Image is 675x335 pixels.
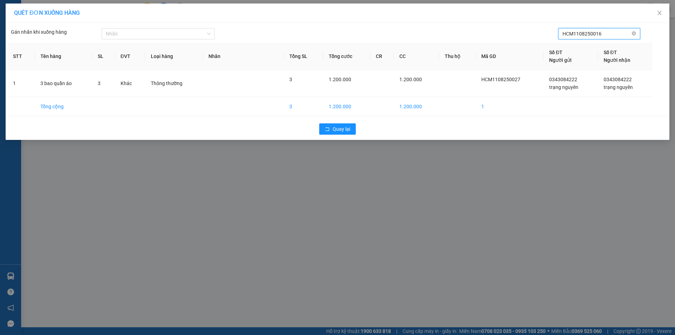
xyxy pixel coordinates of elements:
span: close-circle [632,31,636,37]
td: Thông thường [145,70,203,97]
th: STT [7,43,35,70]
button: Close [650,4,669,23]
th: Tên hàng [35,43,92,70]
input: Nhập mã ĐH [562,30,631,38]
span: 1.200.000 [329,77,351,82]
th: Mã GD [476,43,544,70]
th: Tổng cước [323,43,370,70]
span: Người nhận [604,57,630,63]
td: 3 bao quần áo [35,70,92,97]
th: Nhãn [203,43,284,70]
span: Quay lại [333,125,350,133]
span: close [657,10,662,16]
span: Số ĐT [549,50,562,55]
td: 1 [476,97,544,116]
span: trạng nguyên [549,84,578,90]
span: 1.200.000 [399,77,422,82]
th: CR [370,43,394,70]
span: Người gửi [549,57,572,63]
th: Tổng SL [284,43,323,70]
td: 1.200.000 [323,97,370,116]
span: QUÉT ĐƠN XUỐNG HÀNG [14,9,80,16]
th: ĐVT [115,43,145,70]
span: Số ĐT [604,50,617,55]
td: 1.200.000 [394,97,439,116]
td: 3 [284,97,323,116]
button: rollbackQuay lại [319,123,356,135]
th: SL [92,43,115,70]
span: 0343084222 [604,77,632,82]
td: Khác [115,70,145,97]
span: 3 [98,80,101,86]
th: Thu hộ [439,43,476,70]
th: Loại hàng [145,43,203,70]
span: trạng nguyên [604,84,633,90]
span: rollback [325,127,330,132]
td: 1 [7,70,35,97]
th: CC [394,43,439,70]
span: HCM1108250027 [481,77,520,82]
span: 0343084222 [549,77,577,82]
span: close-circle [632,31,636,36]
span: 3 [289,77,292,82]
td: Tổng cộng [35,97,92,116]
div: Gán nhãn khi xuống hàng [11,28,102,39]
